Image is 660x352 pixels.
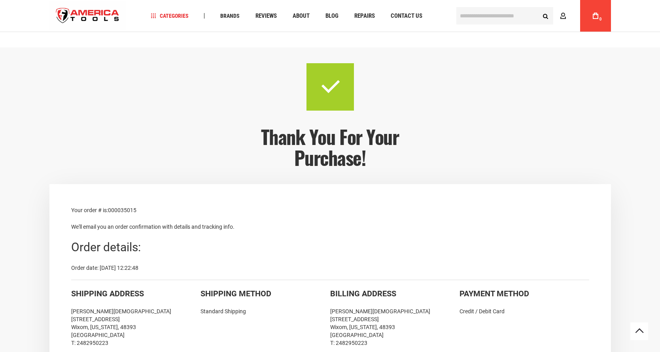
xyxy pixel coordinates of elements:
[351,11,378,21] a: Repairs
[289,11,313,21] a: About
[151,13,189,19] span: Categories
[261,122,399,171] span: Thank you for your purchase!
[460,288,589,299] div: Payment Method
[255,13,277,19] span: Reviews
[391,13,422,19] span: Contact Us
[49,1,126,31] a: store logo
[147,11,192,21] a: Categories
[252,11,280,21] a: Reviews
[293,13,310,19] span: About
[325,13,339,19] span: Blog
[322,11,342,21] a: Blog
[200,288,330,299] div: Shipping Method
[330,288,460,299] div: Billing Address
[71,222,589,231] p: We'll email you an order confirmation with details and tracking info.
[200,307,330,315] div: Standard Shipping
[71,264,589,272] div: Order date: [DATE] 12:22:48
[330,307,460,347] div: [PERSON_NAME][DEMOGRAPHIC_DATA] [STREET_ADDRESS] Wixom, [US_STATE], 48393 [GEOGRAPHIC_DATA] T: 24...
[71,307,201,347] div: [PERSON_NAME][DEMOGRAPHIC_DATA] [STREET_ADDRESS] Wixom, [US_STATE], 48393 [GEOGRAPHIC_DATA] T: 24...
[599,17,602,21] span: 0
[217,11,243,21] a: Brands
[71,206,589,215] p: Your order # is:
[354,13,375,19] span: Repairs
[387,11,426,21] a: Contact Us
[460,307,589,315] div: Credit / Debit Card
[49,1,126,31] img: America Tools
[71,288,201,299] div: Shipping Address
[71,239,589,256] div: Order details:
[538,8,553,23] button: Search
[220,13,240,19] span: Brands
[108,207,136,213] span: 000035015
